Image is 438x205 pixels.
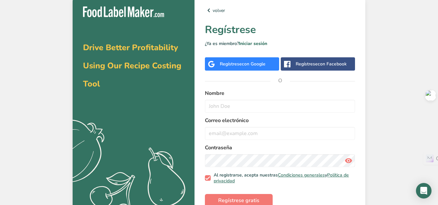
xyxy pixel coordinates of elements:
[218,197,259,204] span: Regístrese gratis
[205,40,355,47] p: ¿Ya es miembro?
[220,61,266,67] div: Regístrese
[211,172,353,184] span: Al registrarse, acepta nuestras y
[205,127,355,140] input: email@example.com
[205,144,355,152] label: Contraseña
[83,42,181,89] span: Drive Better Profitability Using Our Recipe Costing Tool
[239,40,267,47] a: Iniciar sesión
[205,22,355,38] h1: Regístrese
[205,6,355,14] a: volver
[83,6,164,17] img: Food Label Maker
[296,61,347,67] div: Regístrese
[242,61,266,67] span: con Google
[205,89,355,97] label: Nombre
[416,183,432,199] div: Open Intercom Messenger
[270,71,290,90] span: O
[318,61,347,67] span: con Facebook
[214,172,349,184] a: Política de privacidad
[278,172,325,178] a: Condiciones generales
[205,117,355,124] label: Correo electrónico
[205,100,355,113] input: John Doe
